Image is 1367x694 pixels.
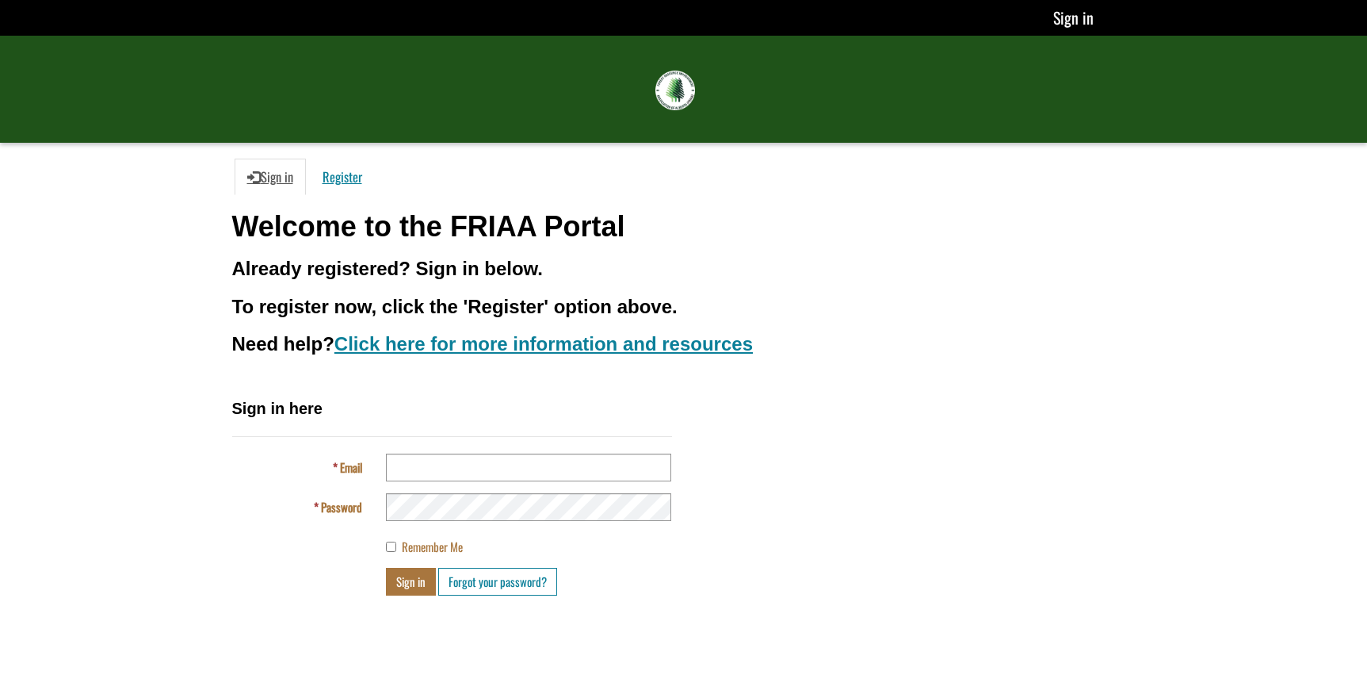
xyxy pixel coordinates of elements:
h3: Already registered? Sign in below. [232,259,1136,279]
a: Click here for more information and resources [334,333,753,355]
span: Sign in here [232,400,323,417]
input: Remember Me [386,542,396,552]
span: Remember Me [402,538,463,555]
h3: Need help? [232,334,1136,355]
a: Forgot your password? [438,568,557,596]
a: Sign in [235,159,306,195]
button: Sign in [386,568,436,596]
span: Email [340,458,362,476]
a: Sign in [1053,6,1094,29]
h1: Welcome to the FRIAA Portal [232,211,1136,243]
span: Password [321,498,362,516]
h3: To register now, click the 'Register' option above. [232,297,1136,317]
img: FRIAA Submissions Portal [655,71,695,110]
a: Register [310,159,375,195]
